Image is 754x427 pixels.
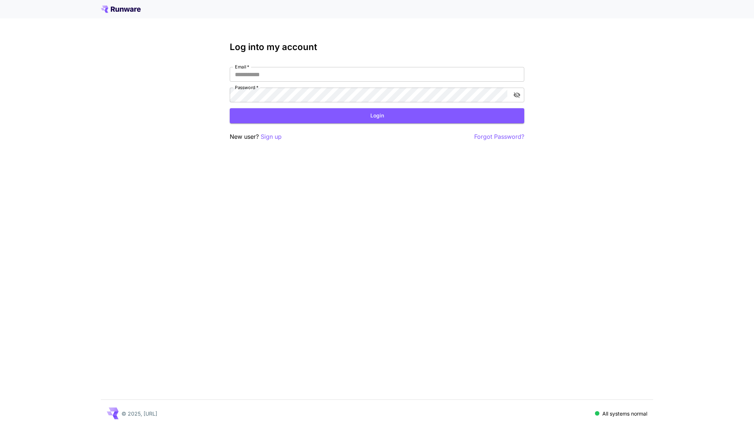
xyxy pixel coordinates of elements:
[121,410,157,417] p: © 2025, [URL]
[230,132,282,141] p: New user?
[602,410,647,417] p: All systems normal
[474,132,524,141] button: Forgot Password?
[230,42,524,52] h3: Log into my account
[235,84,258,91] label: Password
[510,88,524,102] button: toggle password visibility
[230,108,524,123] button: Login
[261,132,282,141] button: Sign up
[235,64,249,70] label: Email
